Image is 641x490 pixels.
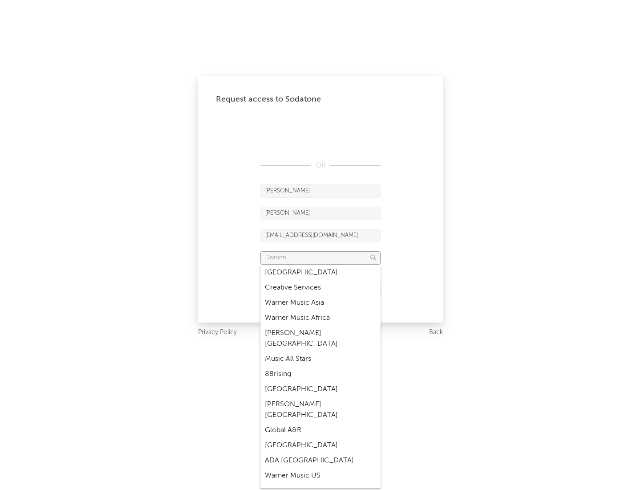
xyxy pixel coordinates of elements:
a: Back [429,327,443,338]
div: Creative Services [260,280,381,295]
div: Request access to Sodatone [216,94,425,105]
a: Privacy Policy [198,327,237,338]
div: [GEOGRAPHIC_DATA] [260,438,381,453]
input: Last Name [260,207,381,220]
input: Division [260,251,381,265]
div: 88rising [260,367,381,382]
input: First Name [260,184,381,198]
div: Global A&R [260,423,381,438]
div: OR [260,160,381,171]
div: [GEOGRAPHIC_DATA] [260,382,381,397]
div: Warner Music US [260,468,381,483]
div: [PERSON_NAME] [GEOGRAPHIC_DATA] [260,397,381,423]
div: ADA [GEOGRAPHIC_DATA] [260,453,381,468]
div: Warner Music Asia [260,295,381,310]
div: [PERSON_NAME] [GEOGRAPHIC_DATA] [260,326,381,351]
input: Email [260,229,381,242]
div: Warner Music Africa [260,310,381,326]
div: [GEOGRAPHIC_DATA] [260,265,381,280]
div: Music All Stars [260,351,381,367]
